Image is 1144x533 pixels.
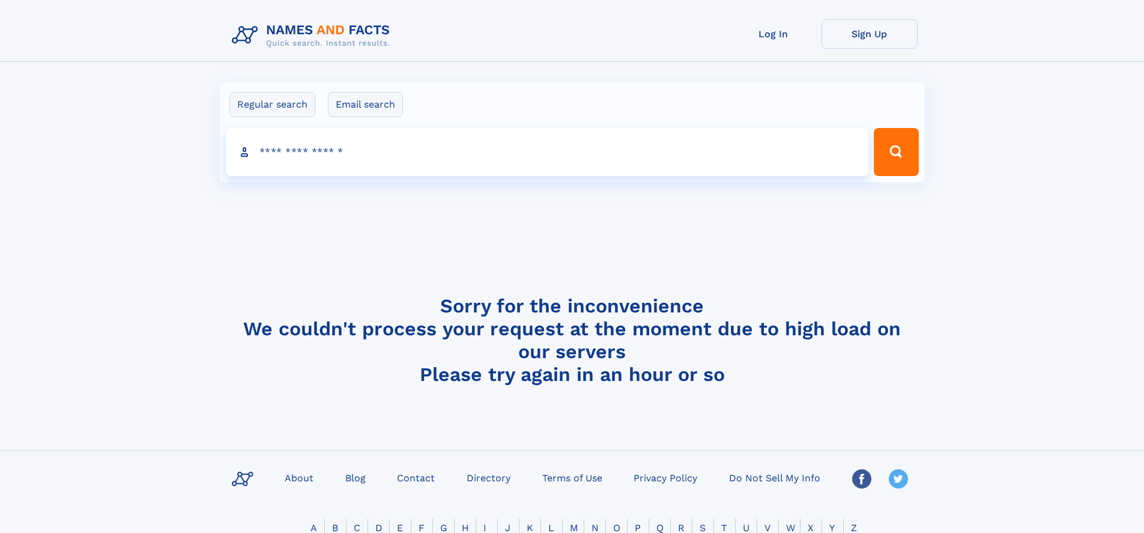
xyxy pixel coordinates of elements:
a: Sign Up [822,19,918,49]
label: Regular search [229,92,315,117]
a: Contact [392,469,440,486]
a: Log In [725,19,822,49]
a: About [280,469,318,486]
img: Twitter [889,469,908,489]
img: Logo Names and Facts [227,19,400,52]
button: Search Button [874,128,918,176]
img: Facebook [852,469,871,489]
a: Directory [462,469,515,486]
a: Do Not Sell My Info [724,469,825,486]
input: search input [226,128,869,176]
a: Privacy Policy [629,469,702,486]
label: Email search [328,92,403,117]
a: Terms of Use [537,469,607,486]
h4: Sorry for the inconvenience We couldn't process your request at the moment due to high load on ou... [227,294,918,386]
a: Blog [340,469,371,486]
